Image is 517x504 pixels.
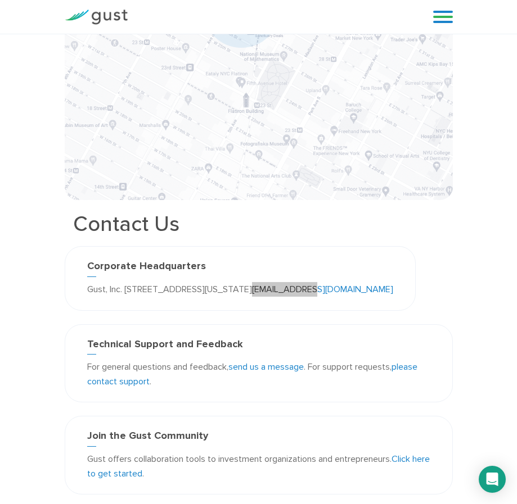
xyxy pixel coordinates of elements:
[228,361,304,372] a: send us a message
[87,452,430,480] p: Gust offers collaboration tools to investment organizations and entrepreneurs. .
[87,260,393,277] h3: Corporate Headquarters
[87,430,430,447] h3: Join the Gust Community
[65,214,188,235] h1: Contact Us
[87,282,393,297] p: Gust, Inc. [STREET_ADDRESS][US_STATE]
[330,383,517,504] iframe: Chat Widget
[87,338,430,355] h3: Technical Support and Feedback
[252,284,393,294] a: [EMAIL_ADDRESS][DOMAIN_NAME]
[87,361,417,387] a: please contact support
[65,10,128,25] img: Gust Logo
[87,453,430,479] a: Click here to get started
[87,360,430,388] p: For general questions and feedback, . For support requests, .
